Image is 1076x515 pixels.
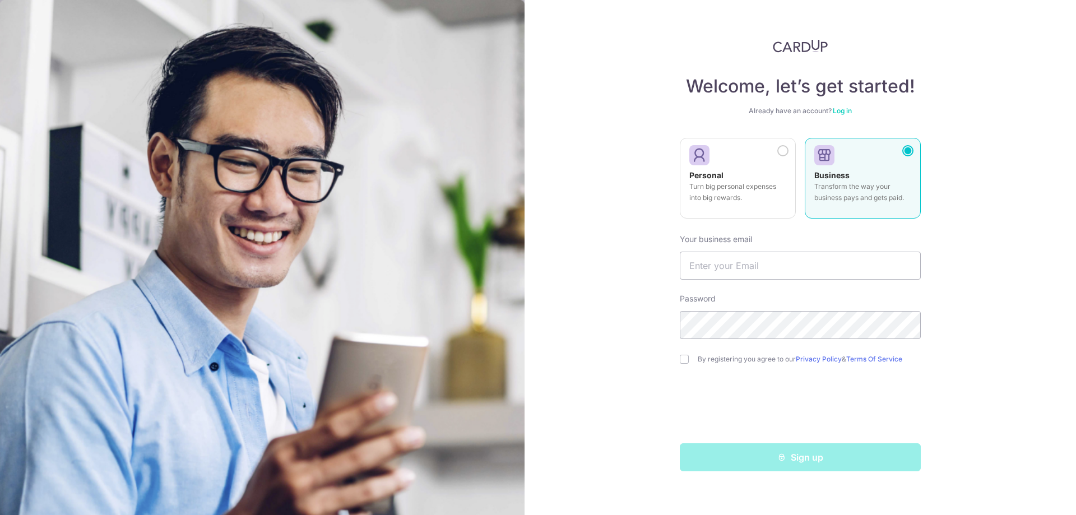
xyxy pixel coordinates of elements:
[689,170,723,180] strong: Personal
[796,355,842,363] a: Privacy Policy
[680,293,716,304] label: Password
[689,181,786,203] p: Turn big personal expenses into big rewards.
[814,181,911,203] p: Transform the way your business pays and gets paid.
[680,138,796,225] a: Personal Turn big personal expenses into big rewards.
[805,138,921,225] a: Business Transform the way your business pays and gets paid.
[814,170,850,180] strong: Business
[680,234,752,245] label: Your business email
[680,75,921,98] h4: Welcome, let’s get started!
[773,39,828,53] img: CardUp Logo
[833,106,852,115] a: Log in
[680,106,921,115] div: Already have an account?
[698,355,921,364] label: By registering you agree to our &
[846,355,902,363] a: Terms Of Service
[715,386,885,430] iframe: reCAPTCHA
[680,252,921,280] input: Enter your Email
